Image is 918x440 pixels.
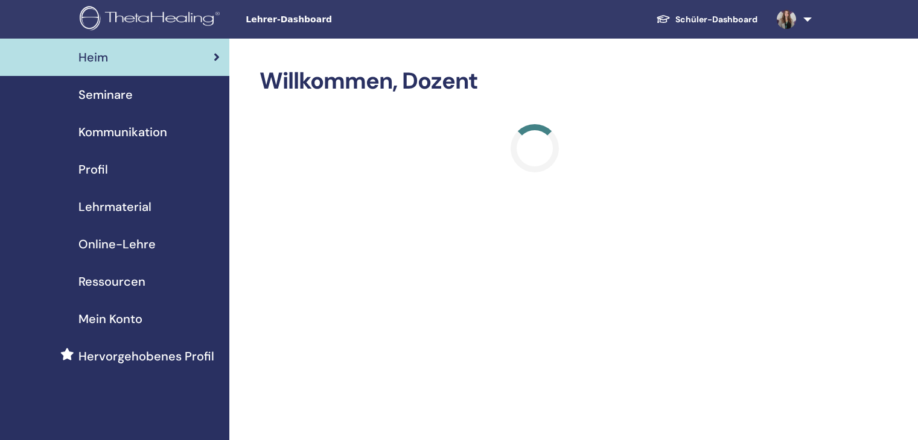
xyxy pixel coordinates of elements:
a: Schüler-Dashboard [646,8,767,31]
span: Mein Konto [78,310,142,328]
span: Hervorgehobenes Profil [78,347,214,365]
img: logo.png [80,6,224,33]
span: Ressourcen [78,272,145,291]
span: Seminare [78,86,133,104]
span: Kommunikation [78,123,167,141]
img: graduation-cap-white.svg [656,14,671,24]
h2: Willkommen, Dozent [260,68,809,95]
span: Lehrer-Dashboard [246,13,427,26]
span: Online-Lehre [78,235,156,253]
span: Heim [78,48,108,66]
span: Profil [78,160,108,178]
img: default.jpg [777,10,796,29]
span: Lehrmaterial [78,198,151,216]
